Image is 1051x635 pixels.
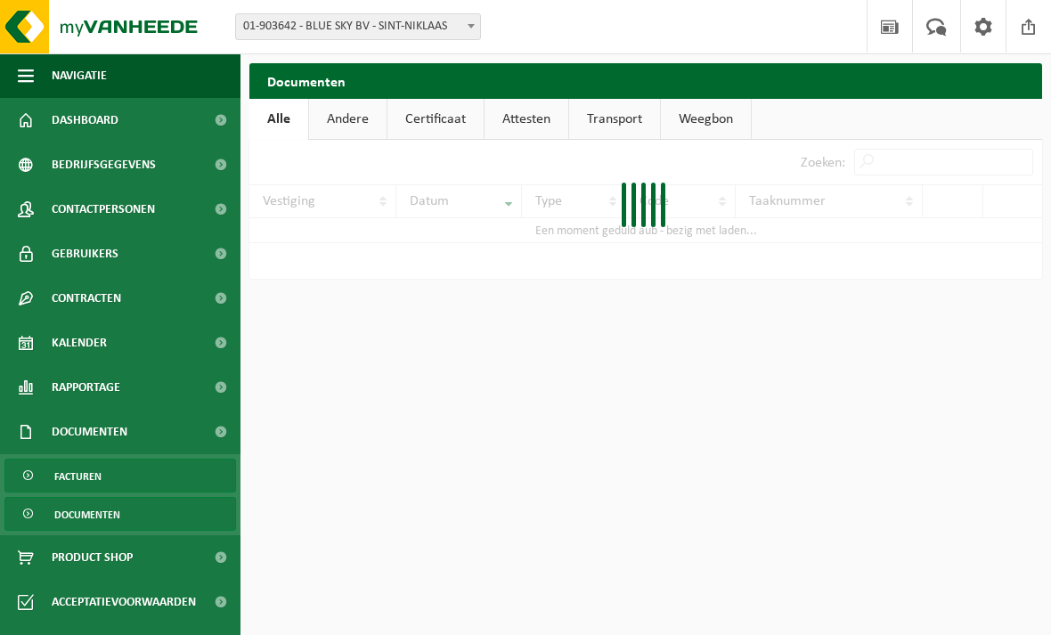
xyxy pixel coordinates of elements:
a: Facturen [4,459,236,493]
span: Contactpersonen [52,187,155,232]
span: Bedrijfsgegevens [52,142,156,187]
span: Gebruikers [52,232,118,276]
a: Andere [309,99,387,140]
span: Contracten [52,276,121,321]
a: Alle [249,99,308,140]
a: Weegbon [661,99,751,140]
a: Transport [569,99,660,140]
span: Acceptatievoorwaarden [52,580,196,624]
span: Documenten [52,410,127,454]
span: Navigatie [52,53,107,98]
span: Dashboard [52,98,118,142]
a: Attesten [485,99,568,140]
span: 01-903642 - BLUE SKY BV - SINT-NIKLAAS [236,14,480,39]
h2: Documenten [249,63,1042,98]
a: Documenten [4,497,236,531]
span: Facturen [54,460,102,493]
span: Product Shop [52,535,133,580]
a: Certificaat [387,99,484,140]
span: Rapportage [52,365,120,410]
span: Documenten [54,498,120,532]
span: Kalender [52,321,107,365]
span: 01-903642 - BLUE SKY BV - SINT-NIKLAAS [235,13,481,40]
